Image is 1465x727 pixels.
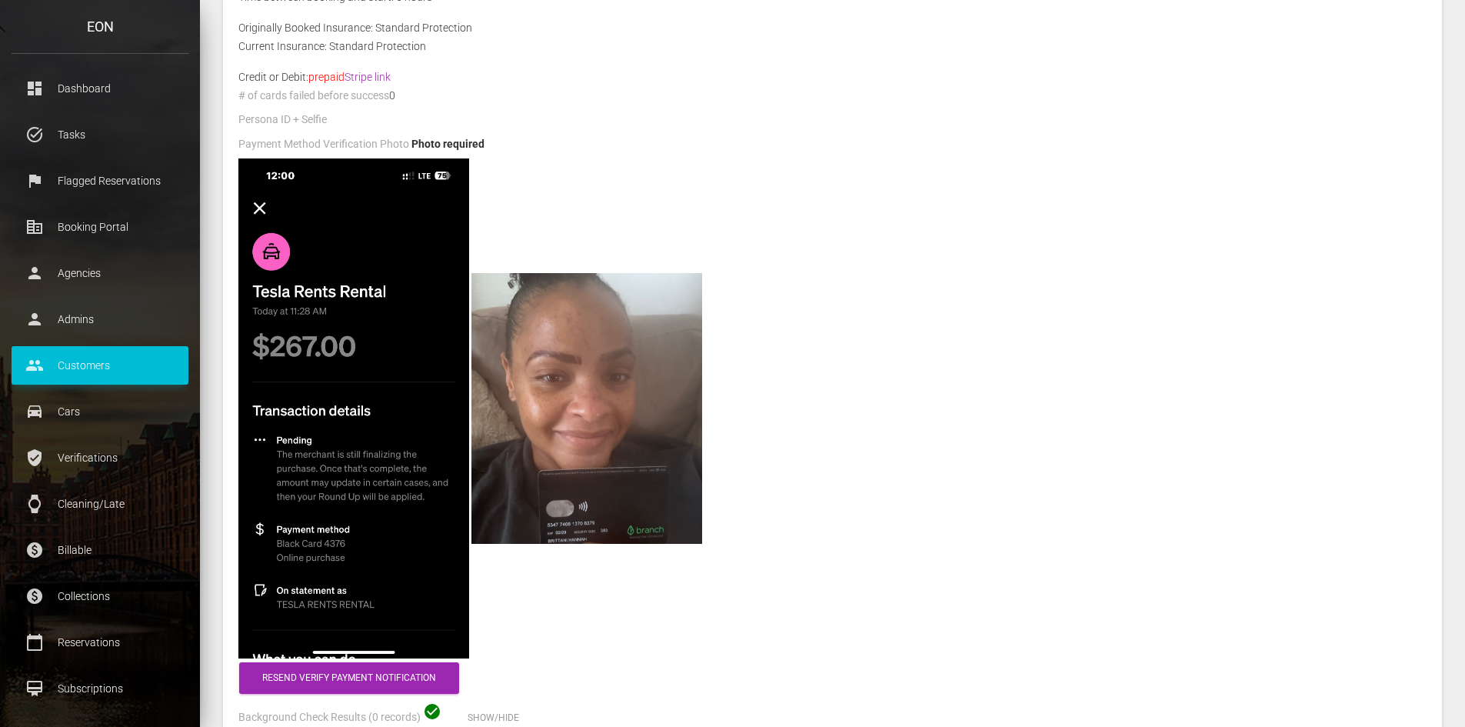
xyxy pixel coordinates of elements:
[238,88,389,104] label: # of cards failed before success
[23,400,177,423] p: Cars
[12,392,188,431] a: drive_eta Cars
[227,86,1438,110] div: 0
[227,37,1438,55] div: Current Insurance: Standard Protection
[23,123,177,146] p: Tasks
[227,18,1438,37] div: Originally Booked Insurance: Standard Protection
[23,631,177,654] p: Reservations
[23,446,177,469] p: Verifications
[12,115,188,154] a: task_alt Tasks
[238,137,409,152] label: Payment Method Verification Photo
[23,677,177,700] p: Subscriptions
[238,158,469,659] img: IMG_0383.png
[12,208,188,246] a: corporate_fare Booking Portal
[12,623,188,662] a: calendar_today Reservations
[23,492,177,515] p: Cleaning/Late
[12,439,188,477] a: verified_user Verifications
[238,112,327,128] label: Persona ID + Selfie
[423,702,441,721] span: check_circle
[12,254,188,292] a: person Agencies
[227,68,1438,86] div: Credit or Debit:
[23,77,177,100] p: Dashboard
[23,215,177,238] p: Booking Portal
[23,585,177,608] p: Collections
[471,273,702,544] img: IMG_0382.jpg
[12,300,188,338] a: person Admins
[12,162,188,200] a: flag Flagged Reservations
[308,71,391,83] span: prepaid
[12,669,188,708] a: card_membership Subscriptions
[345,71,391,83] a: Stripe link
[23,539,177,562] p: Billable
[23,262,177,285] p: Agencies
[23,354,177,377] p: Customers
[411,138,484,150] span: Photo required
[239,662,459,694] button: Resend verify payment notification
[12,577,188,615] a: paid Collections
[12,485,188,523] a: watch Cleaning/Late
[12,531,188,569] a: paid Billable
[23,169,177,192] p: Flagged Reservations
[12,346,188,385] a: people Customers
[238,710,421,725] label: Background Check Results (0 records)
[23,308,177,331] p: Admins
[12,69,188,108] a: dashboard Dashboard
